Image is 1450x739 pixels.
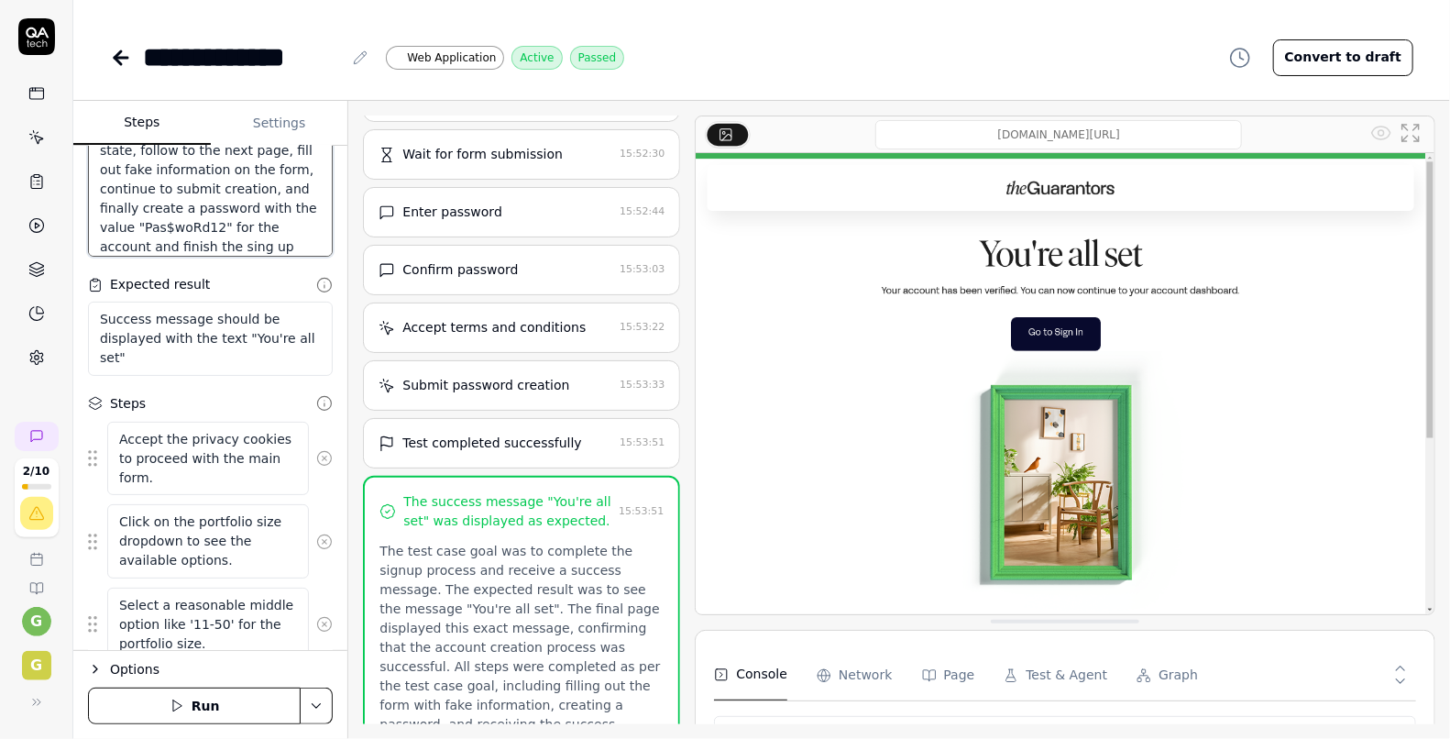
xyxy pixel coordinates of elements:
div: Options [110,658,333,680]
time: 15:53:51 [620,436,665,448]
span: 2 / 10 [23,466,49,477]
div: Enter password [402,203,502,222]
button: Open in full screen [1396,118,1425,148]
button: Graph [1137,650,1198,701]
time: 15:53:33 [620,379,665,391]
button: G [7,636,65,684]
div: Steps [110,394,146,414]
button: g [22,607,51,636]
div: Active [511,46,562,70]
div: Accept terms and conditions [402,318,586,337]
button: Network [817,650,892,701]
button: Remove step [309,440,339,477]
button: Remove step [309,606,339,643]
button: Remove step [309,524,339,560]
div: The success message "You're all set" was displayed as expected. [403,492,611,531]
time: 15:53:51 [619,505,664,517]
a: New conversation [15,422,59,451]
span: G [22,651,51,680]
time: 15:53:22 [620,321,665,333]
button: Convert to draft [1273,39,1413,76]
button: View version history [1218,39,1262,76]
div: Suggestions [88,503,333,579]
span: Web Application [407,50,496,66]
button: Options [88,658,333,680]
time: 15:52:44 [620,205,665,217]
div: Submit password creation [402,376,569,395]
div: Confirm password [402,260,518,280]
button: Page [922,650,975,701]
a: Book a call with us [7,537,65,567]
button: Test & Agent [1004,650,1107,701]
button: Settings [211,102,348,146]
button: Run [88,688,301,724]
div: Test completed successfully [402,434,581,453]
a: Documentation [7,567,65,596]
div: Suggestions [88,421,333,497]
div: Suggestions [88,587,333,663]
time: 15:52:30 [620,148,665,160]
button: Steps [73,102,211,146]
a: Web Application [386,46,504,70]
button: Console [714,650,787,701]
div: Wait for form submission [402,145,563,164]
div: Expected result [110,275,210,294]
img: Screenshot [696,153,1434,614]
div: Passed [570,46,625,70]
button: Show all interative elements [1367,118,1396,148]
time: 15:53:03 [620,263,665,275]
